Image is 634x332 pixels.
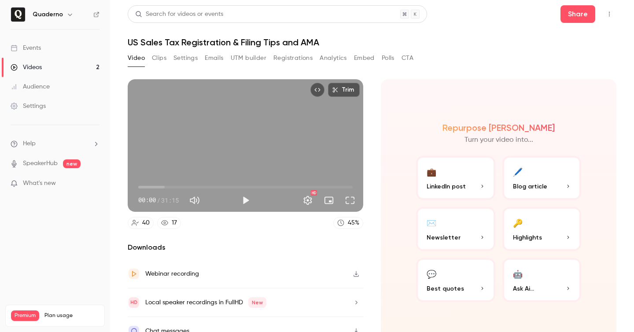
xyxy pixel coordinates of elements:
[157,196,160,205] span: /
[416,207,495,251] button: ✉️Newsletter
[348,218,359,228] div: 45 %
[186,192,203,209] button: Mute
[89,180,100,188] iframe: Noticeable Trigger
[513,182,547,191] span: Blog article
[161,196,179,205] span: 31:15
[11,139,100,148] li: help-dropdown-opener
[44,312,99,319] span: Plan usage
[320,192,338,209] button: Turn on miniplayer
[142,218,150,228] div: 40
[416,258,495,302] button: 💬Best quotes
[427,216,436,229] div: ✉️
[172,218,177,228] div: 17
[513,165,523,178] div: 🖊️
[464,135,533,145] p: Turn your video into...
[145,269,199,279] div: Webinar recording
[33,10,63,19] h6: Quaderno
[333,217,363,229] a: 45%
[513,267,523,280] div: 🤖
[502,258,582,302] button: 🤖Ask Ai...
[145,297,266,308] div: Local speaker recordings in FullHD
[152,51,166,65] button: Clips
[416,156,495,200] button: 💼LinkedIn post
[299,192,317,209] button: Settings
[11,44,41,52] div: Events
[427,165,436,178] div: 💼
[513,284,534,293] span: Ask Ai...
[205,51,223,65] button: Emails
[23,139,36,148] span: Help
[442,122,555,133] h2: Repurpose [PERSON_NAME]
[248,297,266,308] span: New
[502,207,582,251] button: 🔑Highlights
[382,51,394,65] button: Polls
[427,267,436,280] div: 💬
[513,216,523,229] div: 🔑
[310,83,324,97] button: Embed video
[427,284,464,293] span: Best quotes
[273,51,313,65] button: Registrations
[402,51,413,65] button: CTA
[157,217,181,229] a: 17
[23,179,56,188] span: What's new
[128,217,154,229] a: 40
[231,51,266,65] button: UTM builder
[173,51,198,65] button: Settings
[560,5,595,23] button: Share
[11,63,42,72] div: Videos
[63,159,81,168] span: new
[320,51,347,65] button: Analytics
[602,7,616,21] button: Top Bar Actions
[128,242,363,253] h2: Downloads
[513,233,542,242] span: Highlights
[11,102,46,111] div: Settings
[138,196,156,205] span: 00:00
[128,37,616,48] h1: US Sales Tax Registration & Filing Tips and AMA
[354,51,375,65] button: Embed
[11,7,25,22] img: Quaderno
[328,83,360,97] button: Trim
[341,192,359,209] button: Full screen
[23,159,58,168] a: SpeakerHub
[427,233,461,242] span: Newsletter
[311,190,317,196] div: HD
[237,192,254,209] button: Play
[11,82,50,91] div: Audience
[11,310,39,321] span: Premium
[135,10,223,19] div: Search for videos or events
[427,182,466,191] span: LinkedIn post
[128,51,145,65] button: Video
[502,156,582,200] button: 🖊️Blog article
[138,196,179,205] div: 00:00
